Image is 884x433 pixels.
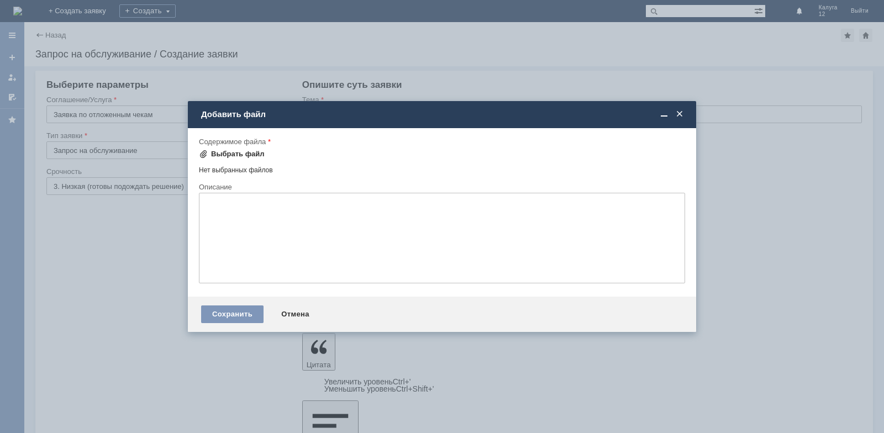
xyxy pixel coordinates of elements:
[199,162,685,175] div: Нет выбранных файлов
[201,109,685,119] div: Добавить файл
[659,109,670,119] span: Свернуть (Ctrl + M)
[199,138,683,145] div: Содержимое файла
[199,183,683,191] div: Описание
[211,150,265,159] div: Выбрать файл
[4,4,161,31] div: Добрый вечер. Прошу удалить отложенный чек во вложении. [GEOGRAPHIC_DATA].
[674,109,685,119] span: Закрыть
